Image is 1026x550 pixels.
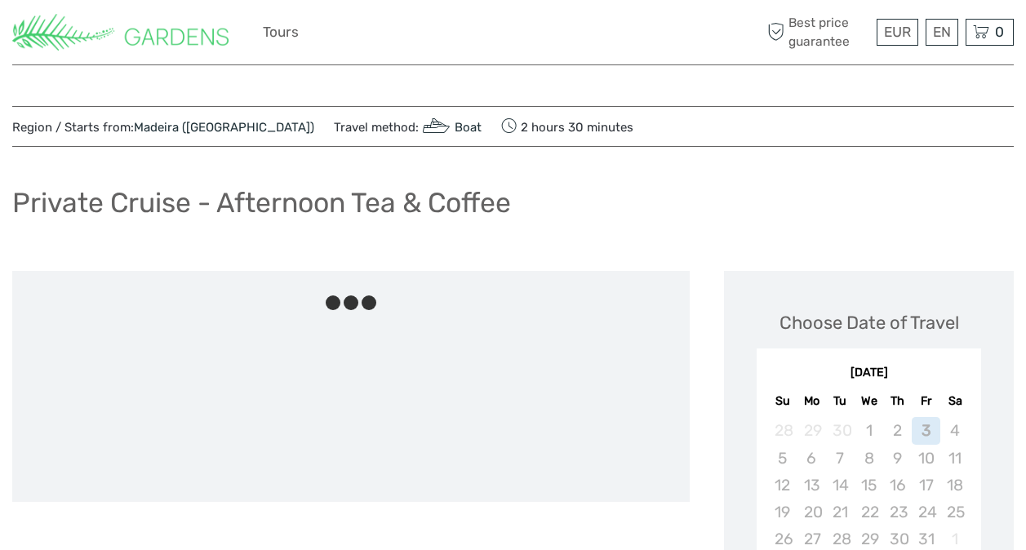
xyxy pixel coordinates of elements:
div: Not available Sunday, October 12th, 2025 [768,472,797,499]
a: Tours [263,20,299,44]
h1: Private Cruise - Afternoon Tea & Coffee [12,186,511,220]
div: Not available Wednesday, October 1st, 2025 [855,417,883,444]
div: Mo [797,390,826,412]
span: 2 hours 30 minutes [501,115,633,138]
div: Not available Tuesday, October 14th, 2025 [826,472,855,499]
div: Not available Friday, October 17th, 2025 [912,472,940,499]
div: Not available Saturday, October 4th, 2025 [940,417,969,444]
a: Madeira ([GEOGRAPHIC_DATA]) [134,120,314,135]
div: Not available Wednesday, October 15th, 2025 [855,472,883,499]
div: Not available Thursday, October 23rd, 2025 [883,499,912,526]
div: Not available Saturday, October 11th, 2025 [940,445,969,472]
span: Travel method: [334,115,482,138]
span: EUR [884,24,911,40]
div: Not available Thursday, October 9th, 2025 [883,445,912,472]
div: Su [768,390,797,412]
div: Not available Tuesday, October 21st, 2025 [826,499,855,526]
a: Boat [419,120,482,135]
div: Not available Tuesday, October 7th, 2025 [826,445,855,472]
span: Region / Starts from: [12,119,314,136]
div: [DATE] [757,365,981,382]
span: Best price guarantee [763,14,873,50]
div: Choose Date of Travel [779,310,959,335]
div: Not available Thursday, October 2nd, 2025 [883,417,912,444]
div: Tu [826,390,855,412]
div: Not available Monday, September 29th, 2025 [797,417,826,444]
div: Not available Monday, October 20th, 2025 [797,499,826,526]
img: 3284-3b4dc9b0-1ebf-45c4-852c-371adb9b6da5_logo_small.png [12,14,229,50]
div: Sa [940,390,969,412]
div: Not available Friday, October 3rd, 2025 [912,417,940,444]
div: Not available Friday, October 24th, 2025 [912,499,940,526]
div: Not available Sunday, October 19th, 2025 [768,499,797,526]
div: Not available Saturday, October 18th, 2025 [940,472,969,499]
div: Not available Friday, October 10th, 2025 [912,445,940,472]
div: Not available Tuesday, September 30th, 2025 [826,417,855,444]
span: 0 [993,24,1006,40]
div: Not available Sunday, September 28th, 2025 [768,417,797,444]
div: Not available Saturday, October 25th, 2025 [940,499,969,526]
div: EN [926,19,958,46]
div: Not available Sunday, October 5th, 2025 [768,445,797,472]
div: Not available Wednesday, October 22nd, 2025 [855,499,883,526]
div: Th [883,390,912,412]
div: Not available Wednesday, October 8th, 2025 [855,445,883,472]
div: Fr [912,390,940,412]
div: We [855,390,883,412]
div: Not available Monday, October 6th, 2025 [797,445,826,472]
div: Not available Monday, October 13th, 2025 [797,472,826,499]
div: Not available Thursday, October 16th, 2025 [883,472,912,499]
